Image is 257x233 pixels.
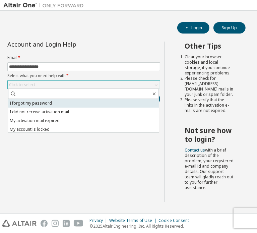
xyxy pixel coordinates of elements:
[185,147,234,190] span: with a brief description of the problem, your registered e-mail id and company details. Our suppo...
[185,126,234,144] h2: Not sure how to login?
[7,73,160,78] label: Select what you need help with
[2,220,37,227] img: altair_logo.svg
[185,54,234,76] li: Clear your browser cookies and local storage, if you continue experiencing problems.
[52,220,59,227] img: instagram.svg
[89,218,109,223] div: Privacy
[74,220,83,227] img: youtube.svg
[89,223,193,229] p: © 2025 Altair Engineering, Inc. All Rights Reserved.
[41,220,48,227] img: facebook.svg
[8,99,159,108] li: I forgot my password
[9,82,35,88] div: Click to select
[185,147,205,153] a: Contact us
[158,218,193,223] div: Cookie Consent
[109,218,158,223] div: Website Terms of Use
[177,22,209,34] button: Login
[8,81,160,89] div: Click to select
[7,42,130,47] div: Account and Login Help
[185,42,234,50] h2: Other Tips
[3,2,87,9] img: Altair One
[213,22,246,34] button: Sign Up
[7,55,160,60] label: Email
[63,220,70,227] img: linkedin.svg
[185,76,234,97] li: Please check for [EMAIL_ADDRESS][DOMAIN_NAME] mails in your junk or spam folder.
[185,97,234,113] li: Please verify that the links in the activation e-mails are not expired.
